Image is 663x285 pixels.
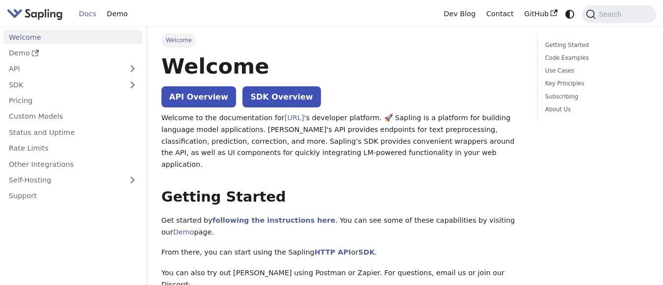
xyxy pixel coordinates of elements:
p: Welcome to the documentation for 's developer platform. 🚀 Sapling is a platform for building lang... [161,112,524,171]
a: API [3,62,123,76]
a: Key Principles [545,79,645,88]
a: Demo [173,228,194,236]
p: From there, you can start using the Sapling or . [161,247,524,259]
a: SDK Overview [242,86,320,107]
a: About Us [545,105,645,114]
button: Expand sidebar category 'SDK' [123,78,142,92]
a: Demo [102,6,133,22]
a: Dev Blog [438,6,480,22]
a: Rate Limits [3,141,142,155]
a: [URL] [285,114,304,122]
img: Sapling.ai [7,7,63,21]
span: Welcome [161,33,196,47]
h1: Welcome [161,53,524,79]
a: Demo [3,46,142,60]
button: Search (Command+K) [582,5,656,23]
p: Get started by . You can see some of these capabilities by visiting our page. [161,215,524,238]
a: Code Examples [545,53,645,63]
a: Sapling.aiSapling.ai [7,7,66,21]
h2: Getting Started [161,188,524,206]
a: Pricing [3,94,142,108]
a: SDK [358,248,374,256]
a: HTTP API [315,248,351,256]
a: Welcome [3,30,142,44]
a: Support [3,189,142,203]
a: GitHub [519,6,562,22]
a: API Overview [161,86,236,107]
a: Self-Hosting [3,173,142,187]
nav: Breadcrumbs [161,33,524,47]
a: Docs [74,6,102,22]
a: Status and Uptime [3,125,142,139]
a: Custom Models [3,109,142,124]
a: Other Integrations [3,157,142,171]
button: Switch between dark and light mode (currently system mode) [563,7,577,21]
a: Contact [481,6,519,22]
button: Expand sidebar category 'API' [123,62,142,76]
span: Search [596,10,627,18]
a: following the instructions here [212,216,335,224]
a: SDK [3,78,123,92]
a: Getting Started [545,41,645,50]
a: Subscribing [545,92,645,102]
a: Use Cases [545,66,645,76]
